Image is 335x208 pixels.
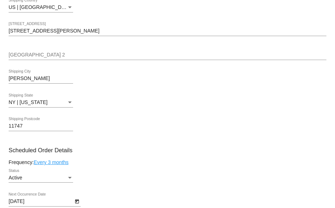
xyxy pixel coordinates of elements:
[9,175,22,180] span: Active
[9,100,73,105] mat-select: Shipping State
[9,28,326,34] input: Shipping Street 1
[9,4,72,10] span: US | [GEOGRAPHIC_DATA]
[73,197,81,205] button: Open calendar
[9,199,73,204] input: Next Occurrence Date
[9,52,326,58] input: Shipping Street 2
[9,175,73,181] mat-select: Status
[9,5,73,10] mat-select: Shipping Country
[9,123,73,129] input: Shipping Postcode
[34,159,68,165] a: Every 3 months
[9,159,326,165] div: Frequency:
[9,99,48,105] span: NY | [US_STATE]
[9,147,326,154] h3: Scheduled Order Details
[9,76,73,81] input: Shipping City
